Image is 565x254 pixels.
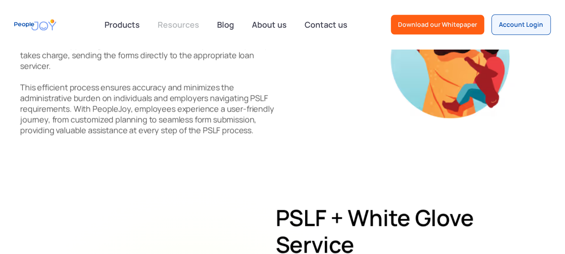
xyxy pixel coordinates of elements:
[14,15,56,35] a: home
[212,15,239,34] a: Blog
[391,15,484,34] a: Download our Whitepaper
[247,15,292,34] a: About us
[499,20,543,29] div: Account Login
[299,15,353,34] a: Contact us
[491,14,551,35] a: Account Login
[99,16,145,33] div: Products
[398,20,477,29] div: Download our Whitepaper
[152,15,205,34] a: Resources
